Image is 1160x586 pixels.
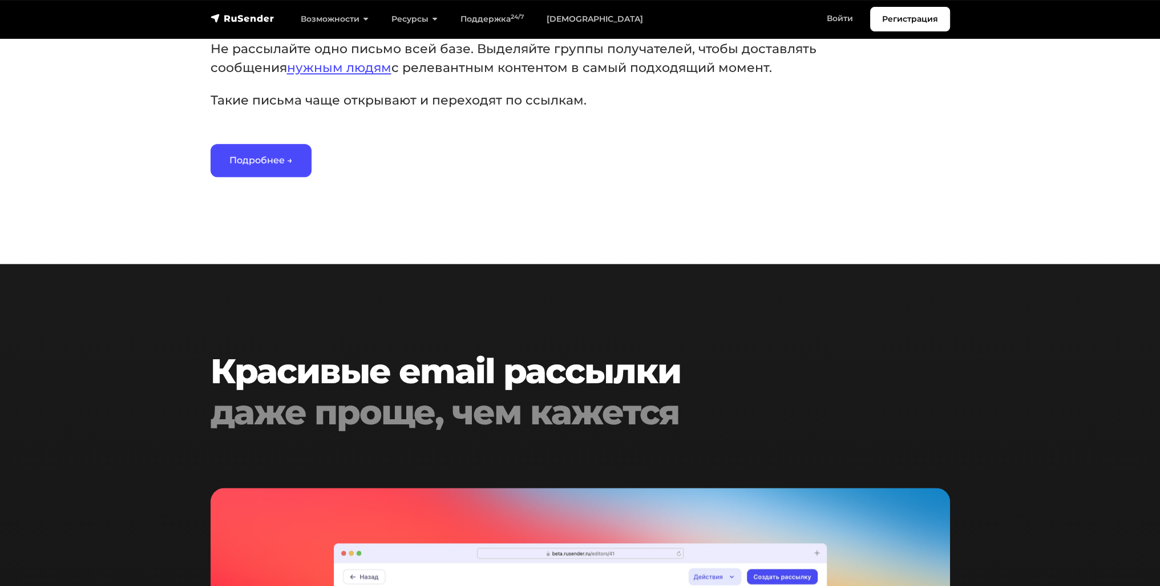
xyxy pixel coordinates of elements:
[287,60,391,75] a: нужным людям
[211,392,887,433] div: даже проще, чем кажется
[815,7,864,30] a: Войти
[289,7,380,31] a: Возможности
[449,7,535,31] a: Поддержка24/7
[211,351,887,433] h2: Красивые email рассылки
[211,144,312,177] a: Подробнее →
[211,91,858,110] p: Такие письма чаще открывают и переходят по ссылкам.
[211,39,858,77] p: Не рассылайте одно письмо всей базе. Выделяйте группы получателей, чтобы доставлять сообщения с р...
[535,7,654,31] a: [DEMOGRAPHIC_DATA]
[870,7,950,31] a: Регистрация
[211,13,274,24] img: RuSender
[380,7,449,31] a: Ресурсы
[511,13,524,21] sup: 24/7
